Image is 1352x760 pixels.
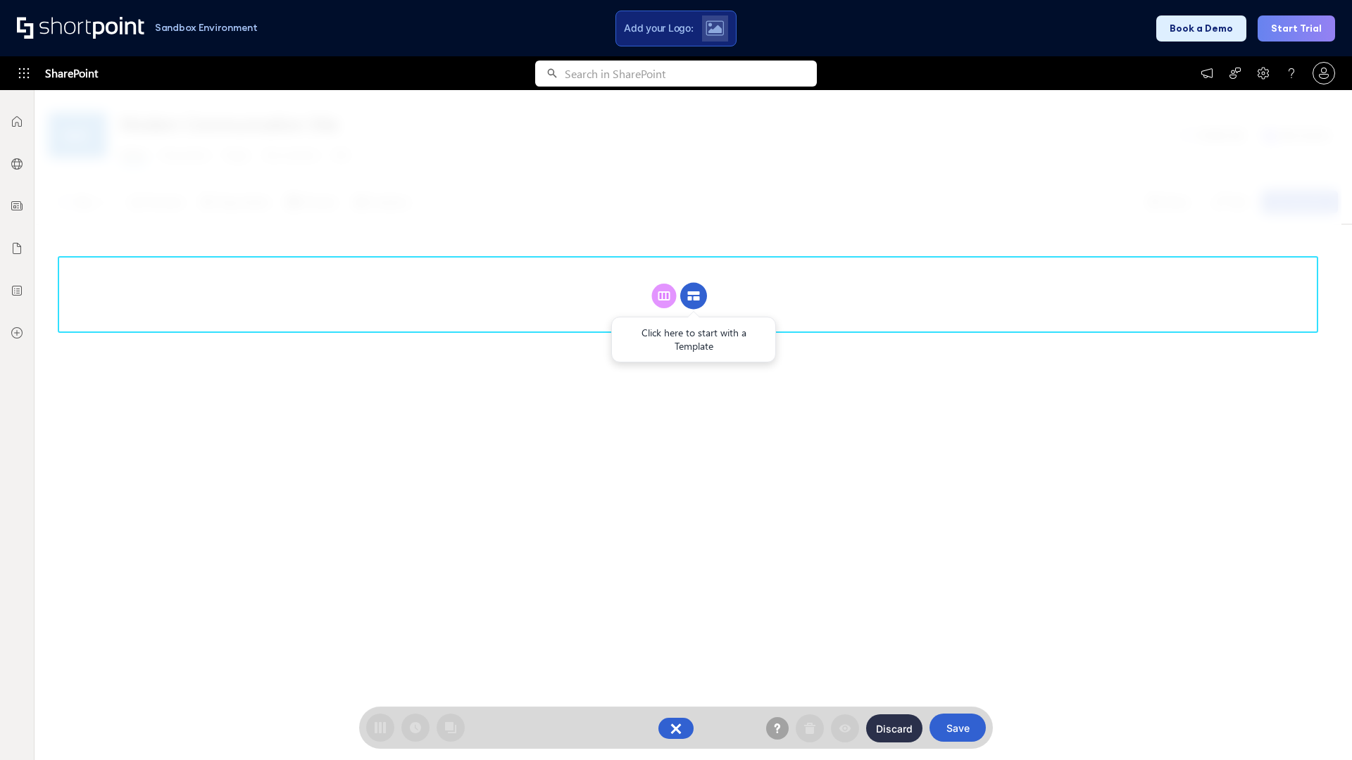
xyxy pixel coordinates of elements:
[624,22,693,34] span: Add your Logo:
[1156,15,1246,42] button: Book a Demo
[1258,15,1335,42] button: Start Trial
[866,714,922,742] button: Discard
[45,56,98,90] span: SharePoint
[706,20,724,36] img: Upload logo
[1282,692,1352,760] iframe: Chat Widget
[930,714,986,742] button: Save
[155,24,258,32] h1: Sandbox Environment
[565,61,817,87] input: Search in SharePoint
